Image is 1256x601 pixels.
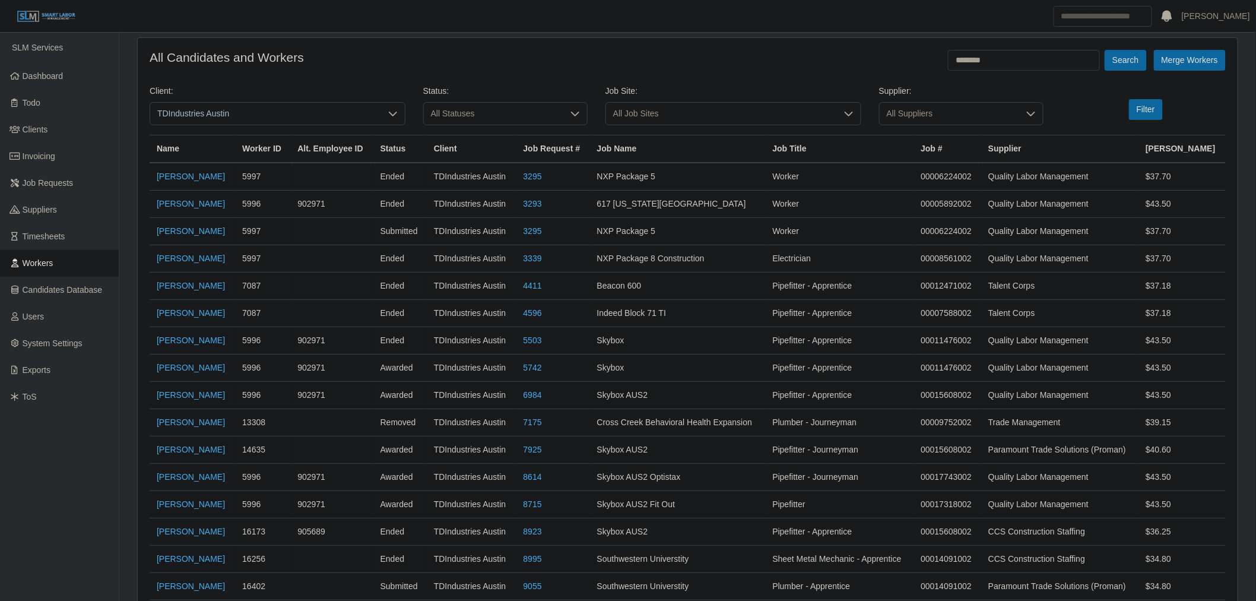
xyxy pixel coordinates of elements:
td: 00009752002 [914,409,981,436]
th: Supplier [981,135,1138,163]
a: 7175 [524,417,542,427]
td: Pipefitter - Apprentice [766,355,914,382]
td: 00005892002 [914,191,981,218]
a: 3295 [524,172,542,181]
td: 5996 [235,464,290,491]
td: NXP Package 5 [590,163,766,191]
span: All Statuses [424,103,563,125]
td: 14635 [235,436,290,464]
a: 8923 [524,527,542,536]
button: Search [1105,50,1146,71]
td: $34.80 [1138,546,1226,573]
td: Worker [766,218,914,245]
span: All Job Sites [606,103,837,125]
td: 00015608002 [914,382,981,409]
td: 902971 [290,327,373,355]
td: Quality Labor Management [981,218,1138,245]
td: Trade Management [981,409,1138,436]
a: [PERSON_NAME] [157,199,225,208]
td: awarded [373,436,427,464]
td: $43.50 [1138,191,1226,218]
a: [PERSON_NAME] [157,363,225,372]
td: CCS Construction Staffing [981,518,1138,546]
a: [PERSON_NAME] [157,308,225,318]
td: Quality Labor Management [981,464,1138,491]
td: Talent Corps [981,300,1138,327]
td: ended [373,300,427,327]
td: TDIndustries Austin [427,518,516,546]
td: TDIndustries Austin [427,163,516,191]
td: 00012471002 [914,273,981,300]
td: TDIndustries Austin [427,273,516,300]
td: CCS Construction Staffing [981,546,1138,573]
td: 617 [US_STATE][GEOGRAPHIC_DATA] [590,191,766,218]
td: ended [373,163,427,191]
a: [PERSON_NAME] [157,472,225,482]
span: TDIndustries Austin [150,103,381,125]
td: Skybox AUS2 Fit Out [590,491,766,518]
span: Users [23,312,45,321]
a: 5503 [524,336,542,345]
td: $43.50 [1138,355,1226,382]
a: 3293 [524,199,542,208]
td: Quality Labor Management [981,245,1138,273]
td: Talent Corps [981,273,1138,300]
td: 7087 [235,300,290,327]
td: Southwestern Universtity [590,546,766,573]
td: $43.50 [1138,464,1226,491]
td: $36.25 [1138,518,1226,546]
td: Skybox [590,327,766,355]
td: awarded [373,382,427,409]
a: [PERSON_NAME] [157,581,225,591]
a: 3339 [524,254,542,263]
td: ended [373,518,427,546]
a: [PERSON_NAME] [157,554,225,564]
td: awarded [373,355,427,382]
a: 6984 [524,390,542,400]
td: TDIndustries Austin [427,409,516,436]
td: Pipefitter - Apprentice [766,273,914,300]
a: [PERSON_NAME] [157,254,225,263]
td: TDIndustries Austin [427,464,516,491]
a: [PERSON_NAME] [157,172,225,181]
td: $34.80 [1138,573,1226,600]
td: Pipefitter - Apprentice [766,518,914,546]
td: Paramount Trade Solutions (Proman) [981,436,1138,464]
td: Skybox AUS2 Optistax [590,464,766,491]
td: Quality Labor Management [981,355,1138,382]
th: Worker ID [235,135,290,163]
td: 00011476002 [914,355,981,382]
td: Skybox AUS2 [590,518,766,546]
td: Quality Labor Management [981,327,1138,355]
td: $37.18 [1138,273,1226,300]
td: $37.18 [1138,300,1226,327]
a: 3295 [524,226,542,236]
td: 00014091002 [914,573,981,600]
td: 902971 [290,382,373,409]
th: Job Request # [516,135,590,163]
a: [PERSON_NAME] [157,499,225,509]
span: SLM Services [12,43,63,52]
td: Pipefitter - Apprentice [766,382,914,409]
span: Exports [23,365,50,375]
input: Search [1054,6,1152,27]
td: $37.70 [1138,245,1226,273]
td: $40.60 [1138,436,1226,464]
td: 00017318002 [914,491,981,518]
td: $43.50 [1138,327,1226,355]
a: [PERSON_NAME] [157,445,225,454]
td: TDIndustries Austin [427,491,516,518]
th: Client [427,135,516,163]
label: Job Site: [605,85,637,97]
td: 902971 [290,464,373,491]
td: 00017743002 [914,464,981,491]
span: Dashboard [23,71,64,81]
td: Pipefitter [766,491,914,518]
td: awarded [373,464,427,491]
td: NXP Package 8 Construction [590,245,766,273]
td: Worker [766,191,914,218]
td: ended [373,273,427,300]
td: $37.70 [1138,218,1226,245]
th: Job Name [590,135,766,163]
td: 16256 [235,546,290,573]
